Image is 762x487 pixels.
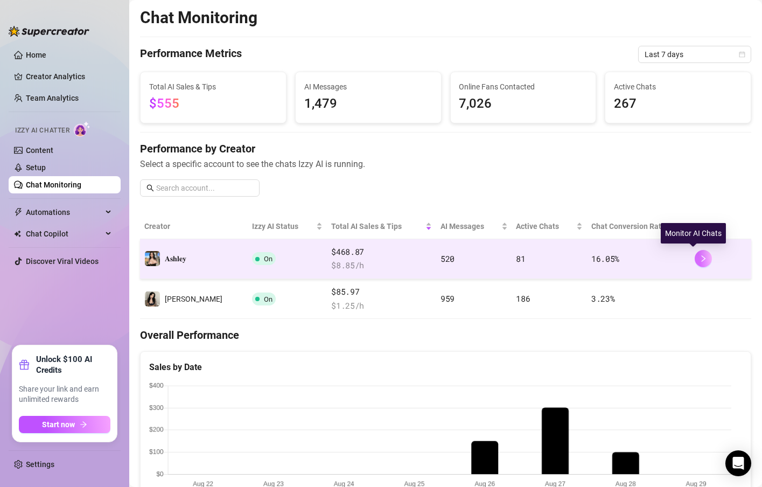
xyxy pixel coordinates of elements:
[516,293,530,304] span: 186
[146,184,154,192] span: search
[436,214,512,239] th: AI Messages
[26,146,53,155] a: Content
[331,286,432,298] span: $85.97
[145,291,160,307] img: Ashley
[331,220,423,232] span: Total AI Sales & Tips
[695,250,712,267] button: right
[26,257,99,266] a: Discover Viral Videos
[264,255,272,263] span: On
[140,141,751,156] h4: Performance by Creator
[304,94,432,114] span: 1,479
[26,204,102,221] span: Automations
[149,360,742,374] div: Sales by Date
[14,230,21,238] img: Chat Copilot
[587,214,690,239] th: Chat Conversion Rate
[26,180,81,189] a: Chat Monitoring
[645,46,745,62] span: Last 7 days
[331,259,432,272] span: $ 8.85 /h
[26,460,54,469] a: Settings
[441,220,499,232] span: AI Messages
[304,81,432,93] span: AI Messages
[591,293,615,304] span: 3.23 %
[80,421,87,428] span: arrow-right
[700,255,707,262] span: right
[459,81,588,93] span: Online Fans Contacted
[264,295,272,303] span: On
[331,246,432,259] span: $468.87
[165,254,186,263] span: 𝐀𝐬𝐡𝐥𝐞𝐲
[26,51,46,59] a: Home
[512,214,587,239] th: Active Chats
[19,416,110,433] button: Start nowarrow-right
[19,384,110,405] span: Share your link and earn unlimited rewards
[9,26,89,37] img: logo-BBDzfeDw.svg
[43,420,75,429] span: Start now
[26,163,46,172] a: Setup
[441,253,455,264] span: 520
[149,81,277,93] span: Total AI Sales & Tips
[248,214,327,239] th: Izzy AI Status
[327,214,436,239] th: Total AI Sales & Tips
[26,94,79,102] a: Team Analytics
[140,157,751,171] span: Select a specific account to see the chats Izzy AI is running.
[14,208,23,217] span: thunderbolt
[441,293,455,304] span: 959
[149,96,179,111] span: $555
[140,214,248,239] th: Creator
[145,251,160,266] img: 𝐀𝐬𝐡𝐥𝐞𝐲
[26,68,112,85] a: Creator Analytics
[165,295,222,303] span: [PERSON_NAME]
[140,8,257,28] h2: Chat Monitoring
[331,300,432,312] span: $ 1.25 /h
[614,94,742,114] span: 267
[252,220,314,232] span: Izzy AI Status
[614,81,742,93] span: Active Chats
[74,121,90,137] img: AI Chatter
[15,126,69,136] span: Izzy AI Chatter
[459,94,588,114] span: 7,026
[36,354,110,375] strong: Unlock $100 AI Credits
[739,51,745,58] span: calendar
[591,253,619,264] span: 16.05 %
[156,182,253,194] input: Search account...
[19,359,30,370] span: gift
[140,328,751,343] h4: Overall Performance
[26,225,102,242] span: Chat Copilot
[516,220,574,232] span: Active Chats
[516,253,526,264] span: 81
[725,450,751,476] div: Open Intercom Messenger
[140,46,242,63] h4: Performance Metrics
[661,223,726,244] div: Monitor AI Chats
